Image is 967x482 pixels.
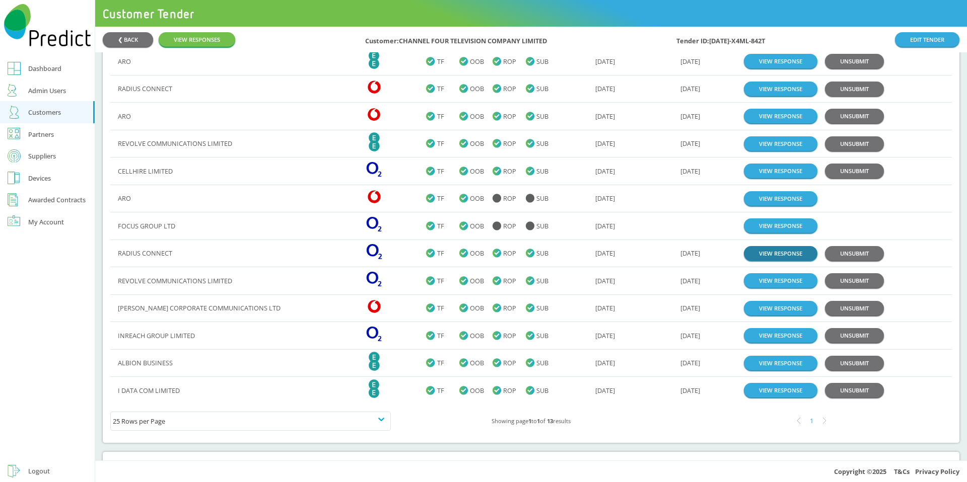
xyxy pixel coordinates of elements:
a: VIEW RESPONSE [744,218,817,233]
div: ROP [492,165,525,177]
a: [DATE] [680,386,700,395]
div: OOB [459,165,492,177]
a: CELLHIRE LIMITED [118,167,173,176]
button: UNSUBMIT [825,383,884,397]
a: RADIUS CONNECT [118,84,172,93]
div: ROP [492,384,525,396]
div: ROP [492,357,525,369]
div: TF [426,357,459,369]
div: TF [426,247,459,259]
div: SUB [525,247,559,259]
b: 1 [537,417,540,425]
a: I DATA COM LIMITED [118,386,180,395]
div: Logout [28,465,50,477]
div: TF [426,165,459,177]
div: OOB [459,192,492,204]
div: TF [426,275,459,287]
div: Customer: CHANNEL FOUR TELEVISION COMPANY LIMITED [365,32,547,47]
div: OOB [459,247,492,259]
a: VIEW RESPONSE [744,356,817,370]
button: ❮ BACK [103,32,153,47]
a: VIEW RESPONSE [744,301,817,315]
div: Customers [28,106,61,118]
a: T&Cs [894,467,910,476]
a: [DATE] [680,249,700,258]
div: ROP [492,275,525,287]
a: [DATE] [680,167,700,176]
a: VIEW RESPONSE [744,273,817,288]
a: [DATE] [595,221,615,230]
div: Tender ID: [DATE]-X4ML-842T [676,32,765,47]
a: TF OOB ROP SUB [426,83,558,95]
div: OOB [459,275,492,287]
div: TF [426,137,459,149]
a: [DATE] [595,194,615,203]
a: TF OOB ROP SUB [426,192,558,204]
a: VIEW RESPONSE [744,54,817,68]
button: UNSUBMIT [825,136,884,151]
div: 1 [805,415,818,428]
a: RADIUS CONNECT [118,249,172,258]
button: UNSUBMIT [825,82,884,96]
button: UNSUBMIT [825,109,884,123]
div: SUB [525,192,559,204]
div: ROP [492,192,525,204]
a: REVOLVE COMMUNICATIONS LIMITED [118,139,232,148]
div: Admin Users [28,85,66,97]
div: My Account [28,216,64,228]
div: OOB [459,220,492,232]
div: TF [426,330,459,342]
a: VIEW RESPONSE [744,136,817,151]
div: OOB [459,302,492,314]
a: VIEW RESPONSE [744,383,817,397]
div: ROP [492,220,525,232]
a: [PERSON_NAME] CORPORATE COMMUNICATIONS LTD [118,303,281,312]
a: [DATE] [595,276,615,285]
a: [DATE] [595,84,615,93]
a: TF OOB ROP SUB [426,137,558,149]
div: ROP [492,247,525,259]
a: EDIT TENDER [895,32,959,47]
div: Partners [28,128,54,140]
div: ROP [492,110,525,122]
div: Awarded Contracts [28,194,86,206]
a: VIEW RESPONSE [744,82,817,96]
div: ROP [492,83,525,95]
div: ROP [492,302,525,314]
a: [DATE] [595,167,615,176]
a: [DATE] [595,331,615,340]
div: ROP [492,137,525,149]
div: SUB [525,83,559,95]
div: SUB [525,220,559,232]
a: VIEW RESPONSE [744,246,817,261]
a: [DATE] [680,303,700,312]
div: Showing page to of results [391,415,671,427]
a: VIEW RESPONSE [744,164,817,178]
a: TF OOB ROP SUB [426,110,558,122]
div: OOB [459,137,492,149]
a: VIEW RESPONSE [744,328,817,343]
div: SUB [525,384,559,396]
div: TF [426,110,459,122]
a: VIEW RESPONSE [744,109,817,123]
div: SUB [525,275,559,287]
b: 13 [547,417,553,425]
a: [DATE] [595,303,615,312]
a: INREACH GROUP LIMITED [118,331,195,340]
div: OOB [459,330,492,342]
a: [DATE] [680,276,700,285]
div: OOB [459,357,492,369]
a: ALBION BUSINESS [118,358,173,367]
a: TF OOB ROP SUB [426,165,558,177]
a: FOCUS GROUP LTD [118,221,175,230]
a: TF OOB ROP SUB [426,220,558,232]
div: SUB [525,302,559,314]
div: Suppliers [28,150,56,162]
a: [DATE] [595,57,615,66]
div: OOB [459,384,492,396]
div: TF [426,384,459,396]
a: TF OOB ROP SUB [426,55,558,67]
a: [DATE] [595,139,615,148]
a: [DATE] [595,112,615,121]
div: ROP [492,330,525,342]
